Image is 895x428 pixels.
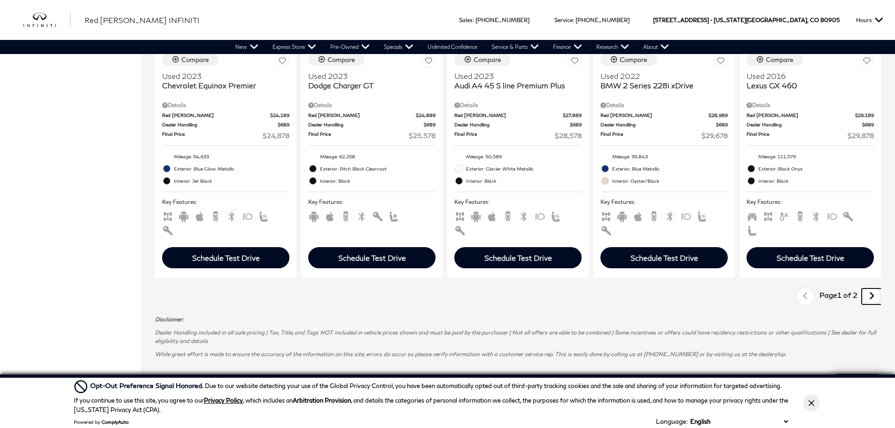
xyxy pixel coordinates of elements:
li: Mileage: 50,589 [454,150,582,163]
button: Save Vehicle [714,54,728,71]
span: Power Seats [388,212,399,219]
span: Keyless Entry [600,226,612,233]
div: Schedule Test Drive - Audi A4 45 S line Premium Plus [454,247,582,268]
a: Research [589,40,636,54]
span: : [473,16,474,23]
button: Compare Vehicle [747,54,803,66]
a: Red [PERSON_NAME] $24,189 [162,112,289,119]
button: Save Vehicle [860,54,874,71]
span: Fog Lights [680,212,692,219]
span: Final Price [162,131,263,140]
span: $689 [278,121,289,128]
span: Backup Camera [340,212,351,219]
a: Used 2023Audi A4 45 S line Premium Plus [454,71,582,90]
span: $689 [424,121,436,128]
span: BMW 2 Series 228i xDrive [600,81,721,90]
div: Schedule Test Drive [338,253,406,262]
span: Audi A4 45 S line Premium Plus [454,81,575,90]
span: Final Price [747,131,848,140]
a: [PHONE_NUMBER] [475,16,529,23]
span: Red [PERSON_NAME] [454,112,563,119]
span: Interior: Jet Black [174,176,289,186]
span: Red [PERSON_NAME] [162,112,270,119]
span: $29,189 [855,112,874,119]
span: Used 2023 [308,71,428,81]
span: Keyless Entry [842,212,854,219]
a: next page [862,288,882,304]
a: Final Price $25,578 [308,131,436,140]
a: Red [PERSON_NAME] INFINITI [85,15,200,26]
span: Apple Car-Play [632,212,644,219]
span: Bluetooth [810,212,822,219]
span: Key Features : [454,197,582,207]
button: Compare Vehicle [454,54,511,66]
span: Backup Camera [648,212,660,219]
a: Final Price $28,578 [454,131,582,140]
strong: Disclaimer: [155,316,184,323]
span: Exterior: Blue Glow Metallic [174,164,289,173]
span: Used 2022 [600,71,721,81]
span: Key Features : [308,197,436,207]
a: Dealer Handling $689 [454,121,582,128]
a: Used 2023Dodge Charger GT [308,71,436,90]
span: AWD [162,212,173,219]
span: Key Features : [747,197,874,207]
span: $689 [570,121,582,128]
span: Dealer Handling [454,121,570,128]
div: Compare [181,55,209,64]
span: Heated Seats [696,212,708,219]
a: Used 2023Chevrolet Equinox Premier [162,71,289,90]
li: Mileage: 62,258 [308,150,436,163]
a: Express Store [265,40,323,54]
span: Heated Seats [258,212,269,219]
span: Exterior: Pitch Black Clearcoat [320,164,436,173]
span: $689 [862,121,874,128]
div: Page 1 of 2 [815,287,862,306]
span: Chevrolet Equinox Premier [162,81,282,90]
span: Key Features : [600,197,728,207]
span: AWD [600,212,612,219]
strong: Arbitration Provision [293,397,351,404]
div: Schedule Test Drive [630,253,698,262]
a: Dealer Handling $689 [747,121,874,128]
a: Privacy Policy [204,397,243,404]
span: Apple Car-Play [324,212,335,219]
a: Red [PERSON_NAME] $27,889 [454,112,582,119]
span: Used 2016 [747,71,867,81]
span: Exterior: Glacier White Metallic [466,164,582,173]
div: Schedule Test Drive [192,253,260,262]
div: Compare [766,55,794,64]
div: Language: [656,418,688,425]
span: Exterior: Blue Metallic [612,164,728,173]
span: Key Features : [162,197,289,207]
a: Red [PERSON_NAME] $29,189 [747,112,874,119]
a: ComplyAuto [101,419,129,425]
span: $29,678 [701,131,728,140]
span: $29,878 [848,131,874,140]
div: Compare [620,55,647,64]
div: Powered by [74,419,129,425]
span: Backup Camera [794,212,806,219]
span: Red [PERSON_NAME] [600,112,708,119]
a: Dealer Handling $689 [162,121,289,128]
a: Unlimited Confidence [420,40,484,54]
span: $689 [716,121,728,128]
span: Red [PERSON_NAME] [747,112,855,119]
div: Pricing Details - BMW 2 Series 228i xDrive [600,101,728,109]
nav: Main Navigation [228,40,676,54]
div: Compare [327,55,355,64]
span: Keyless Entry [454,226,466,233]
span: Sales [459,16,473,23]
a: Pre-Owned [323,40,377,54]
span: Android Auto [308,212,319,219]
span: Bluetooth [664,212,676,219]
div: Pricing Details - Chevrolet Equinox Premier [162,101,289,109]
li: Mileage: 39,843 [600,150,728,163]
a: About [636,40,676,54]
span: Interior: Black [758,176,874,186]
a: Specials [377,40,420,54]
span: Exterior: Black Onyx [758,164,874,173]
div: Pricing Details - Lexus GX 460 [747,101,874,109]
span: Dealer Handling [162,121,278,128]
span: Android Auto [470,212,482,219]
